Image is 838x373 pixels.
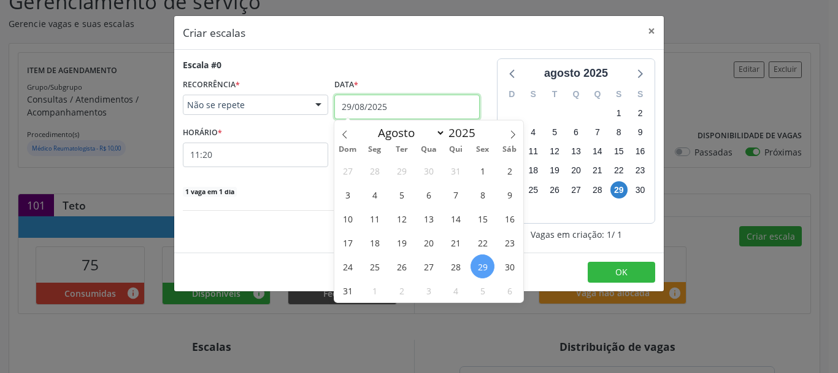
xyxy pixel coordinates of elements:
[632,143,649,160] span: sábado, 16 de agosto de 2025
[336,278,359,302] span: Agosto 31, 2025
[498,206,521,230] span: Agosto 16, 2025
[183,187,237,197] span: 1 vaga em 1 dia
[444,230,467,254] span: Agosto 21, 2025
[498,278,521,302] span: Setembro 6, 2025
[417,254,440,278] span: Agosto 27, 2025
[334,146,361,154] span: Dom
[523,85,544,104] div: S
[608,85,629,104] div: S
[417,206,440,230] span: Agosto 13, 2025
[498,159,521,183] span: Agosto 2, 2025
[610,104,628,122] span: sexta-feira, 1 de agosto de 2025
[546,143,563,160] span: terça-feira, 12 de agosto de 2025
[390,159,413,183] span: Julho 29, 2025
[610,162,628,179] span: sexta-feira, 22 de agosto de 2025
[390,206,413,230] span: Agosto 12, 2025
[498,254,521,278] span: Agosto 30, 2025
[334,95,480,119] input: Selecione uma data
[334,76,358,95] label: Data
[388,146,415,154] span: Ter
[444,159,467,183] span: Julho 31, 2025
[544,85,566,104] div: T
[336,183,359,206] span: Agosto 3, 2025
[567,124,585,141] span: quarta-feira, 6 de agosto de 2025
[610,181,628,198] span: sexta-feira, 29 de agosto de 2025
[444,278,467,302] span: Setembro 4, 2025
[610,124,628,141] span: sexta-feira, 8 de agosto de 2025
[187,99,303,111] span: Não se repete
[336,206,359,230] span: Agosto 10, 2025
[632,104,649,122] span: sábado, 2 de agosto de 2025
[497,228,655,241] div: Vagas em criação: 1
[417,278,440,302] span: Setembro 3, 2025
[444,254,467,278] span: Agosto 28, 2025
[498,183,521,206] span: Agosto 9, 2025
[498,230,521,254] span: Agosto 23, 2025
[471,230,494,254] span: Agosto 22, 2025
[363,159,386,183] span: Julho 28, 2025
[471,183,494,206] span: Agosto 8, 2025
[390,254,413,278] span: Agosto 26, 2025
[525,181,542,198] span: segunda-feira, 25 de agosto de 2025
[471,159,494,183] span: Agosto 1, 2025
[546,181,563,198] span: terça-feira, 26 de agosto de 2025
[390,278,413,302] span: Setembro 2, 2025
[588,262,655,283] button: OK
[471,278,494,302] span: Setembro 5, 2025
[363,278,386,302] span: Setembro 1, 2025
[471,206,494,230] span: Agosto 15, 2025
[415,146,442,154] span: Qua
[390,230,413,254] span: Agosto 19, 2025
[363,254,386,278] span: Agosto 25, 2025
[567,162,585,179] span: quarta-feira, 20 de agosto de 2025
[417,183,440,206] span: Agosto 6, 2025
[525,124,542,141] span: segunda-feira, 4 de agosto de 2025
[539,65,613,82] div: agosto 2025
[363,230,386,254] span: Agosto 18, 2025
[566,85,587,104] div: Q
[615,266,628,278] span: OK
[546,124,563,141] span: terça-feira, 5 de agosto de 2025
[639,16,664,46] button: Close
[469,146,496,154] span: Sex
[586,85,608,104] div: Q
[589,143,606,160] span: quinta-feira, 14 de agosto de 2025
[546,162,563,179] span: terça-feira, 19 de agosto de 2025
[442,146,469,154] span: Qui
[363,183,386,206] span: Agosto 4, 2025
[444,206,467,230] span: Agosto 14, 2025
[589,181,606,198] span: quinta-feira, 28 de agosto de 2025
[336,230,359,254] span: Agosto 17, 2025
[589,162,606,179] span: quinta-feira, 21 de agosto de 2025
[390,183,413,206] span: Agosto 5, 2025
[445,125,486,141] input: Year
[361,146,388,154] span: Seg
[589,124,606,141] span: quinta-feira, 7 de agosto de 2025
[612,228,622,241] span: / 1
[632,124,649,141] span: sábado, 9 de agosto de 2025
[629,85,651,104] div: S
[567,143,585,160] span: quarta-feira, 13 de agosto de 2025
[417,159,440,183] span: Julho 30, 2025
[417,230,440,254] span: Agosto 20, 2025
[183,124,222,143] label: HORÁRIO
[183,25,245,41] h5: Criar escalas
[372,124,445,141] select: Month
[471,254,494,278] span: Agosto 29, 2025
[183,76,240,95] label: RECORRÊNCIA
[632,162,649,179] span: sábado, 23 de agosto de 2025
[336,159,359,183] span: Julho 27, 2025
[567,181,585,198] span: quarta-feira, 27 de agosto de 2025
[496,146,523,154] span: Sáb
[183,58,221,71] div: Escala #0
[363,206,386,230] span: Agosto 11, 2025
[525,143,542,160] span: segunda-feira, 11 de agosto de 2025
[525,162,542,179] span: segunda-feira, 18 de agosto de 2025
[632,181,649,198] span: sábado, 30 de agosto de 2025
[444,183,467,206] span: Agosto 7, 2025
[183,143,328,167] input: 00:00
[336,254,359,278] span: Agosto 24, 2025
[501,85,523,104] div: D
[610,143,628,160] span: sexta-feira, 15 de agosto de 2025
